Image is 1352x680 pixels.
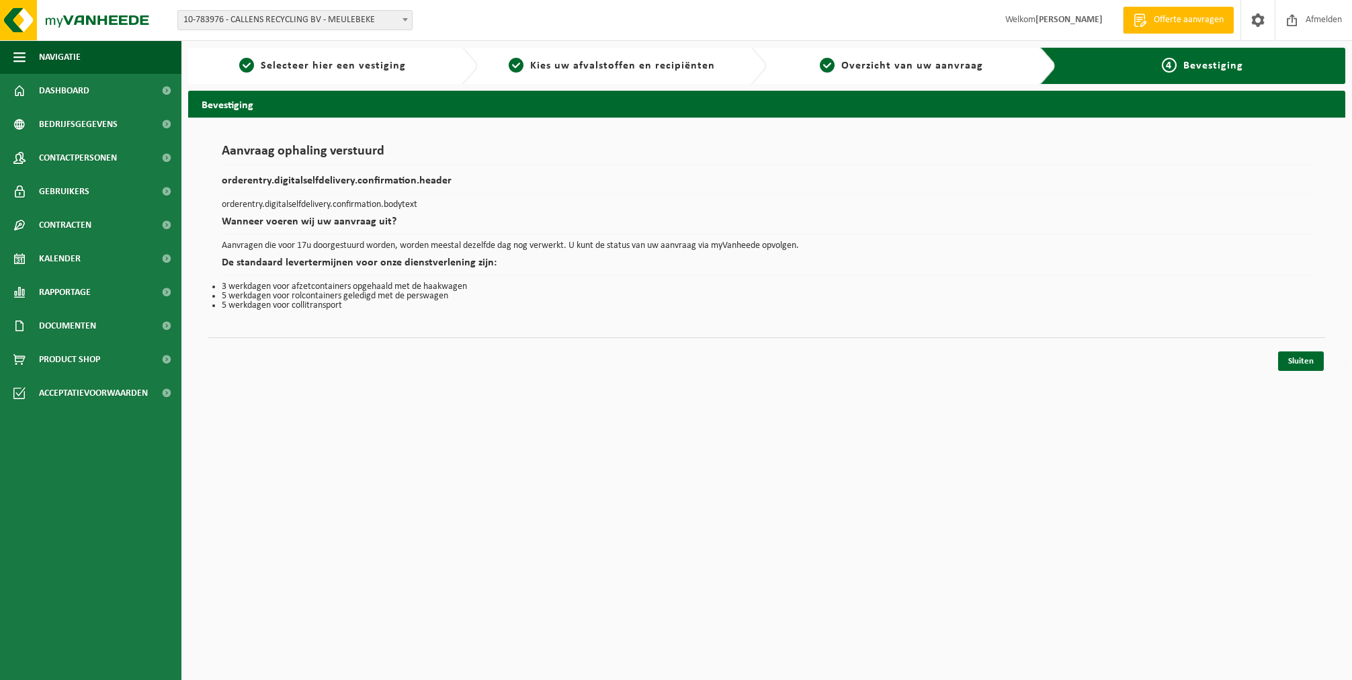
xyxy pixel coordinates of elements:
span: Dashboard [39,74,89,108]
li: 5 werkdagen voor rolcontainers geledigd met de perswagen [222,292,1312,301]
h2: orderentry.digitalselfdelivery.confirmation.header [222,175,1312,194]
span: Acceptatievoorwaarden [39,376,148,410]
h2: Bevestiging [188,91,1345,117]
h1: Aanvraag ophaling verstuurd [222,144,1312,165]
li: 3 werkdagen voor afzetcontainers opgehaald met de haakwagen [222,282,1312,292]
span: Selecteer hier een vestiging [261,60,406,71]
span: Gebruikers [39,175,89,208]
strong: [PERSON_NAME] [1036,15,1103,25]
span: 3 [820,58,835,73]
span: Contactpersonen [39,141,117,175]
a: 1Selecteer hier een vestiging [195,58,451,74]
li: 5 werkdagen voor collitransport [222,301,1312,310]
span: 2 [509,58,523,73]
span: 10-783976 - CALLENS RECYCLING BV - MEULEBEKE [177,10,413,30]
span: Documenten [39,309,96,343]
a: Sluiten [1278,351,1324,371]
a: Offerte aanvragen [1123,7,1234,34]
span: Navigatie [39,40,81,74]
h2: Wanneer voeren wij uw aanvraag uit? [222,216,1312,235]
span: Bedrijfsgegevens [39,108,118,141]
span: 1 [239,58,254,73]
span: Overzicht van uw aanvraag [841,60,983,71]
h2: De standaard levertermijnen voor onze dienstverlening zijn: [222,257,1312,275]
a: 2Kies uw afvalstoffen en recipiënten [484,58,741,74]
a: 3Overzicht van uw aanvraag [773,58,1029,74]
span: Rapportage [39,275,91,309]
span: Offerte aanvragen [1150,13,1227,27]
span: Kalender [39,242,81,275]
span: 4 [1162,58,1177,73]
p: orderentry.digitalselfdelivery.confirmation.bodytext [222,200,1312,210]
span: Contracten [39,208,91,242]
span: Bevestiging [1183,60,1243,71]
span: Product Shop [39,343,100,376]
p: Aanvragen die voor 17u doorgestuurd worden, worden meestal dezelfde dag nog verwerkt. U kunt de s... [222,241,1312,251]
span: Kies uw afvalstoffen en recipiënten [530,60,715,71]
span: 10-783976 - CALLENS RECYCLING BV - MEULEBEKE [178,11,412,30]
